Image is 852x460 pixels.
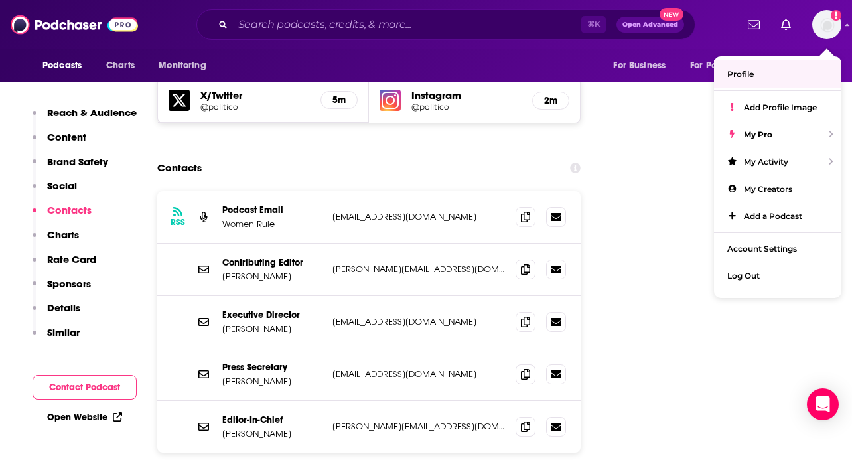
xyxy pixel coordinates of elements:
[33,326,80,350] button: Similar
[33,277,91,302] button: Sponsors
[581,16,606,33] span: ⌘ K
[47,412,122,423] a: Open Website
[744,184,792,194] span: My Creators
[727,271,760,281] span: Log Out
[222,323,322,335] p: [PERSON_NAME]
[332,94,346,106] h5: 5m
[33,131,86,155] button: Content
[714,175,841,202] a: My Creators
[770,53,819,78] button: open menu
[47,277,91,290] p: Sponsors
[42,56,82,75] span: Podcasts
[616,17,684,33] button: Open AdvancedNew
[47,155,108,168] p: Brand Safety
[33,301,80,326] button: Details
[744,157,788,167] span: My Activity
[33,375,137,400] button: Contact Podcast
[222,257,322,268] p: Contributing Editor
[171,217,185,228] h3: RSS
[543,95,558,106] h5: 2m
[332,368,505,380] p: [EMAIL_ADDRESS][DOMAIN_NAME]
[831,10,841,21] svg: Add a profile image
[47,204,92,216] p: Contacts
[47,301,80,314] p: Details
[33,155,108,180] button: Brand Safety
[33,179,77,204] button: Social
[33,53,99,78] button: open menu
[159,56,206,75] span: Monitoring
[380,90,401,111] img: iconImage
[332,421,505,432] p: [PERSON_NAME][EMAIL_ADDRESS][DOMAIN_NAME]
[411,89,522,102] h5: Instagram
[47,253,96,266] p: Rate Card
[196,9,695,40] div: Search podcasts, credits, & more...
[33,204,92,228] button: Contacts
[744,129,772,139] span: My Pro
[332,264,505,275] p: [PERSON_NAME][EMAIL_ADDRESS][DOMAIN_NAME]
[47,179,77,192] p: Social
[812,10,841,39] button: Show profile menu
[812,10,841,39] span: Logged in as kileycampbell
[690,56,754,75] span: For Podcasters
[200,102,310,112] a: @politico
[222,414,322,425] p: Editor-In-Chief
[807,388,839,420] div: Open Intercom Messenger
[222,204,322,216] p: Podcast Email
[11,12,138,37] img: Podchaser - Follow, Share and Rate Podcasts
[744,211,802,221] span: Add a Podcast
[222,271,322,282] p: [PERSON_NAME]
[157,155,202,181] h2: Contacts
[222,376,322,387] p: [PERSON_NAME]
[222,428,322,439] p: [PERSON_NAME]
[33,253,96,277] button: Rate Card
[98,53,143,78] a: Charts
[714,235,841,262] a: Account Settings
[613,56,666,75] span: For Business
[622,21,678,28] span: Open Advanced
[743,13,765,36] a: Show notifications dropdown
[604,53,682,78] button: open menu
[222,309,322,321] p: Executive Director
[47,106,137,119] p: Reach & Audience
[33,106,137,131] button: Reach & Audience
[47,228,79,241] p: Charts
[812,10,841,39] img: User Profile
[149,53,223,78] button: open menu
[727,69,754,79] span: Profile
[233,14,581,35] input: Search podcasts, credits, & more...
[681,53,773,78] button: open menu
[714,60,841,88] a: Profile
[47,131,86,143] p: Content
[332,211,505,222] p: [EMAIL_ADDRESS][DOMAIN_NAME]
[727,244,797,254] span: Account Settings
[660,8,683,21] span: New
[714,56,841,298] ul: Show profile menu
[222,218,322,230] p: Women Rule
[776,13,796,36] a: Show notifications dropdown
[714,202,841,230] a: Add a Podcast
[411,102,522,112] a: @politico
[744,102,817,112] span: Add Profile Image
[714,94,841,121] a: Add Profile Image
[47,326,80,339] p: Similar
[332,316,505,327] p: [EMAIL_ADDRESS][DOMAIN_NAME]
[222,362,322,373] p: Press Secretary
[33,228,79,253] button: Charts
[106,56,135,75] span: Charts
[200,89,310,102] h5: X/Twitter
